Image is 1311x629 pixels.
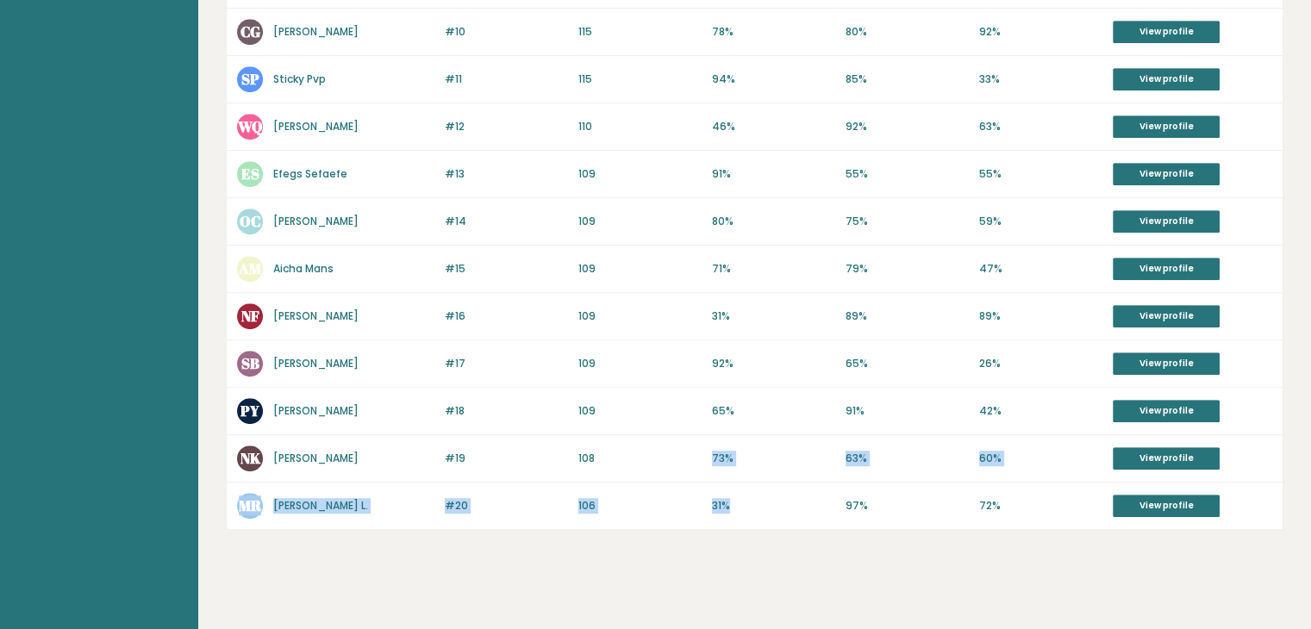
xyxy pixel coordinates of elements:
p: 85% [846,72,969,87]
p: #15 [445,261,568,277]
text: SP [241,69,259,89]
p: 31% [712,308,835,324]
p: 109 [578,308,702,324]
p: 89% [846,308,969,324]
p: 108 [578,451,702,466]
text: CG [240,22,260,41]
p: 109 [578,261,702,277]
p: #14 [445,214,568,229]
p: 42% [979,403,1102,419]
p: #19 [445,451,568,466]
p: 115 [578,72,702,87]
p: 92% [846,119,969,134]
p: 94% [712,72,835,87]
p: #13 [445,166,568,182]
p: 26% [979,356,1102,371]
a: [PERSON_NAME] L. [273,498,368,513]
text: OC [240,211,261,231]
a: View profile [1113,68,1220,90]
text: NF [241,306,259,326]
a: [PERSON_NAME] [273,214,359,228]
p: 33% [979,72,1102,87]
p: #17 [445,356,568,371]
p: 75% [846,214,969,229]
p: #10 [445,24,568,40]
p: 72% [979,498,1102,514]
p: 55% [979,166,1102,182]
p: #11 [445,72,568,87]
a: View profile [1113,495,1220,517]
p: 65% [846,356,969,371]
a: View profile [1113,21,1220,43]
p: 106 [578,498,702,514]
a: View profile [1113,400,1220,422]
a: [PERSON_NAME] [273,308,359,323]
a: Efegs Sefaefe [273,166,347,181]
p: 91% [712,166,835,182]
p: 110 [578,119,702,134]
p: 63% [979,119,1102,134]
p: 97% [846,498,969,514]
a: View profile [1113,163,1220,185]
p: 80% [846,24,969,40]
a: [PERSON_NAME] [273,403,359,418]
text: AM [238,258,262,278]
p: 79% [846,261,969,277]
text: ES [241,164,259,184]
p: 73% [712,451,835,466]
p: 92% [712,356,835,371]
p: #16 [445,308,568,324]
a: View profile [1113,210,1220,233]
text: PY [240,401,260,420]
p: 60% [979,451,1102,466]
p: #18 [445,403,568,419]
a: [PERSON_NAME] [273,119,359,134]
p: 80% [712,214,835,229]
p: 109 [578,356,702,371]
p: 46% [712,119,835,134]
p: 55% [846,166,969,182]
text: NK [240,448,261,468]
p: 47% [979,261,1102,277]
p: 109 [578,403,702,419]
a: Sticky Pvp [273,72,326,86]
p: 63% [846,451,969,466]
p: 109 [578,166,702,182]
text: MR [239,495,262,515]
a: Aicha Mans [273,261,334,276]
a: View profile [1113,305,1220,327]
p: 92% [979,24,1102,40]
a: View profile [1113,447,1220,470]
a: View profile [1113,352,1220,375]
p: 71% [712,261,835,277]
p: 78% [712,24,835,40]
a: [PERSON_NAME] [273,451,359,465]
a: [PERSON_NAME] [273,24,359,39]
text: SB [241,353,259,373]
a: View profile [1113,258,1220,280]
p: 115 [578,24,702,40]
p: 89% [979,308,1102,324]
p: 109 [578,214,702,229]
a: View profile [1113,115,1220,138]
text: WQ [237,116,263,136]
p: 59% [979,214,1102,229]
p: 65% [712,403,835,419]
p: 31% [712,498,835,514]
a: [PERSON_NAME] [273,356,359,371]
p: 91% [846,403,969,419]
p: #12 [445,119,568,134]
p: #20 [445,498,568,514]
